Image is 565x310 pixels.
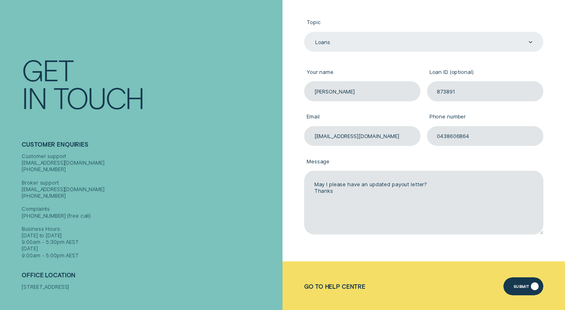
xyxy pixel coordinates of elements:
label: Your name [304,63,420,82]
div: Touch [53,84,144,112]
div: In [22,84,46,112]
h2: Customer Enquiries [22,141,279,153]
div: [STREET_ADDRESS] [22,283,279,290]
label: Loan ID (optional) [427,63,543,82]
a: Go to Help Centre [304,283,365,290]
div: Get [22,56,73,84]
label: Phone number [427,108,543,126]
div: Loans [315,39,330,45]
h2: Office Location [22,272,279,283]
textarea: May I please have an updated payout letter? Thanks [304,171,543,234]
h1: Get In Touch [22,56,279,112]
label: Email [304,108,420,126]
label: Message [304,153,543,171]
div: Customer support [EMAIL_ADDRESS][DOMAIN_NAME] [PHONE_NUMBER] Broker support [EMAIL_ADDRESS][DOMAI... [22,153,279,259]
button: Submit [503,277,543,295]
label: Topic [304,13,543,32]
